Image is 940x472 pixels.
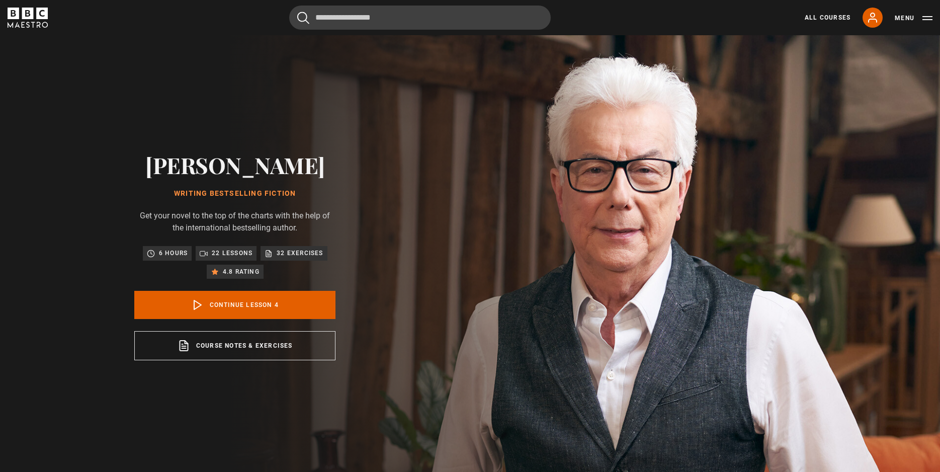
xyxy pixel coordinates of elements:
a: All Courses [805,13,850,22]
input: Search [289,6,551,30]
button: Toggle navigation [895,13,932,23]
p: 6 hours [159,248,188,258]
p: 4.8 rating [223,267,260,277]
button: Submit the search query [297,12,309,24]
p: 32 exercises [277,248,323,258]
svg: BBC Maestro [8,8,48,28]
a: Course notes & exercises [134,331,335,360]
p: 22 lessons [212,248,252,258]
h2: [PERSON_NAME] [134,152,335,178]
h1: Writing Bestselling Fiction [134,190,335,198]
p: Get your novel to the top of the charts with the help of the international bestselling author. [134,210,335,234]
a: Continue lesson 4 [134,291,335,319]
